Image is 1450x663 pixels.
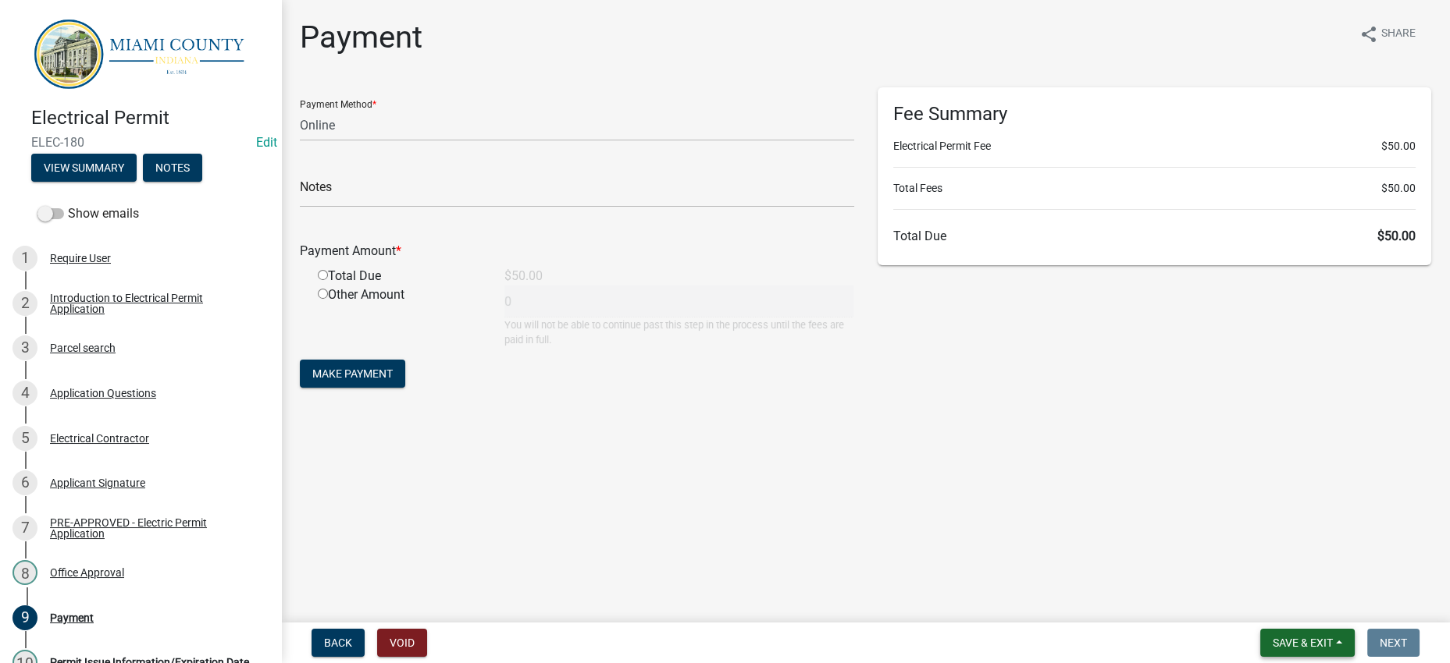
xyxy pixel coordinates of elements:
[1359,25,1378,44] i: share
[50,388,156,399] div: Application Questions
[1260,629,1355,657] button: Save & Exit
[50,292,256,314] div: Introduction to Electrical Permit Application
[50,433,149,444] div: Electrical Contractor
[12,516,37,541] div: 7
[893,229,1416,243] h6: Total Due
[12,246,37,271] div: 1
[306,267,493,285] div: Total Due
[288,242,866,261] div: Payment Amount
[31,135,250,150] span: ELEC-180
[312,367,393,380] span: Make Payment
[1381,180,1416,197] span: $50.00
[12,560,37,585] div: 8
[377,629,427,657] button: Void
[50,253,111,264] div: Require User
[306,285,493,347] div: Other Amount
[300,360,405,388] button: Make Payment
[12,470,37,495] div: 6
[50,567,124,578] div: Office Approval
[12,291,37,316] div: 2
[50,612,94,623] div: Payment
[256,135,277,150] wm-modal-confirm: Edit Application Number
[12,605,37,630] div: 9
[50,477,145,488] div: Applicant Signature
[37,204,139,223] label: Show emails
[893,180,1416,197] li: Total Fees
[31,163,137,175] wm-modal-confirm: Summary
[12,381,37,406] div: 4
[31,154,137,182] button: View Summary
[256,135,277,150] a: Edit
[31,16,256,90] img: Miami County, Indiana
[12,426,37,451] div: 5
[893,103,1416,126] h6: Fee Summary
[12,335,37,360] div: 3
[324,636,352,649] span: Back
[1377,229,1416,243] span: $50.00
[1380,636,1407,649] span: Next
[893,138,1416,154] li: Electrical Permit Fee
[143,154,202,182] button: Notes
[31,107,269,129] h4: Electrical Permit
[143,163,202,175] wm-modal-confirm: Notes
[312,629,365,657] button: Back
[50,517,256,539] div: PRE-APPROVED - Electric Permit Application
[1381,138,1416,154] span: $50.00
[1347,19,1428,49] button: shareShare
[50,342,116,353] div: Parcel search
[1367,629,1420,657] button: Next
[1273,636,1333,649] span: Save & Exit
[1381,25,1416,44] span: Share
[300,19,422,56] h1: Payment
